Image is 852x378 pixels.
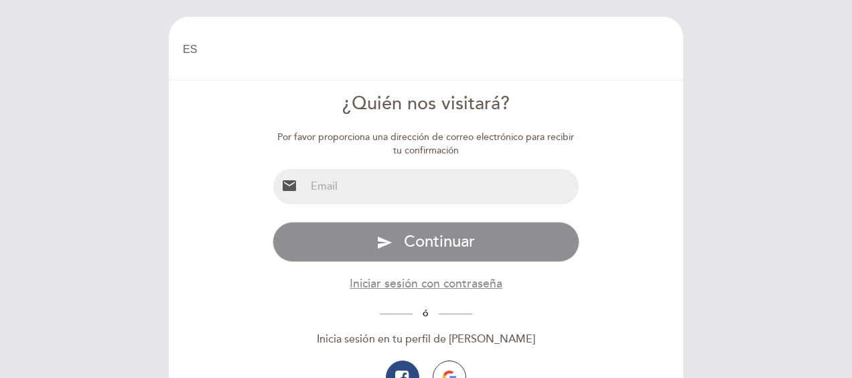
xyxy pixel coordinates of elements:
[376,235,393,251] i: send
[281,178,297,194] i: email
[273,222,580,262] button: send Continuar
[273,91,580,117] div: ¿Quién nos visitará?
[273,332,580,347] div: Inicia sesión en tu perfil de [PERSON_NAME]
[404,232,475,251] span: Continuar
[413,308,439,319] span: ó
[350,275,502,292] button: Iniciar sesión con contraseña
[305,169,579,204] input: Email
[273,131,580,157] div: Por favor proporciona una dirección de correo electrónico para recibir tu confirmación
